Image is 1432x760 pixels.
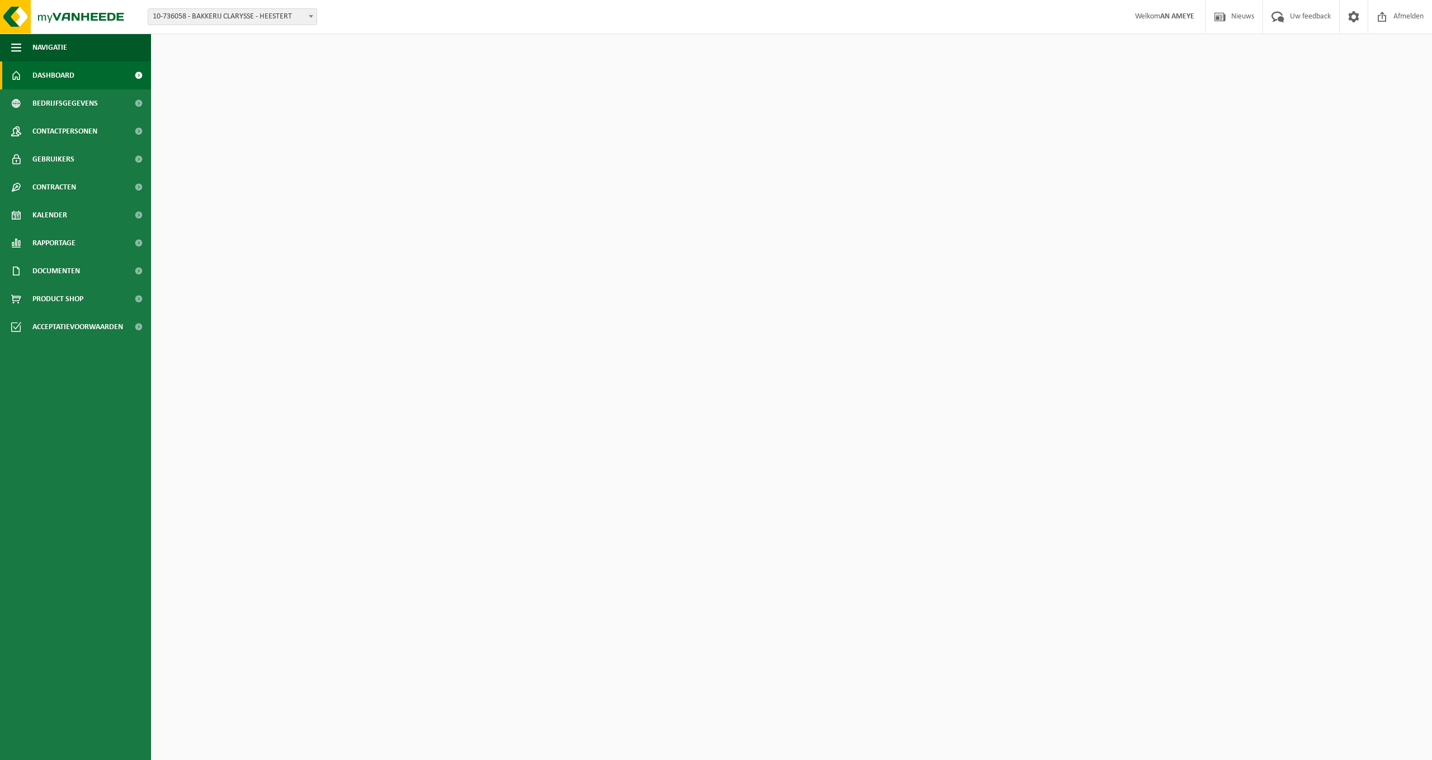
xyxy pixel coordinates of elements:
span: Product Shop [32,285,83,313]
span: Documenten [32,257,80,285]
span: Kalender [32,201,67,229]
span: Bedrijfsgegevens [32,89,98,117]
span: Contracten [32,173,76,201]
span: Dashboard [32,61,74,89]
span: Gebruikers [32,145,74,173]
strong: AN AMEYE [1160,12,1194,21]
span: Acceptatievoorwaarden [32,313,123,341]
span: 10-736058 - BAKKERIJ CLARYSSE - HEESTERT [148,9,317,25]
span: Contactpersonen [32,117,97,145]
span: Rapportage [32,229,76,257]
span: Navigatie [32,34,67,61]
span: 10-736058 - BAKKERIJ CLARYSSE - HEESTERT [148,8,317,25]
